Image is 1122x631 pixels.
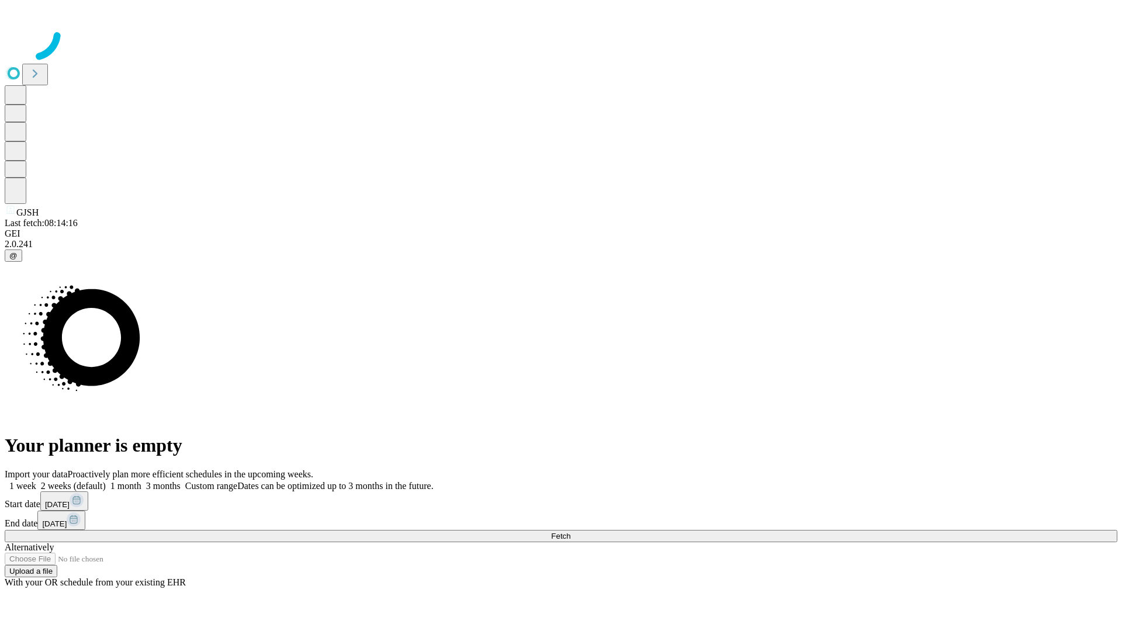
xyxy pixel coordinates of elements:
[5,435,1117,456] h1: Your planner is empty
[68,469,313,479] span: Proactively plan more efficient schedules in the upcoming weeks.
[42,519,67,528] span: [DATE]
[37,511,85,530] button: [DATE]
[41,481,106,491] span: 2 weeks (default)
[5,511,1117,530] div: End date
[5,228,1117,239] div: GEI
[5,577,186,587] span: With your OR schedule from your existing EHR
[5,565,57,577] button: Upload a file
[5,218,78,228] span: Last fetch: 08:14:16
[5,530,1117,542] button: Fetch
[9,481,36,491] span: 1 week
[551,532,570,540] span: Fetch
[237,481,433,491] span: Dates can be optimized up to 3 months in the future.
[5,491,1117,511] div: Start date
[110,481,141,491] span: 1 month
[146,481,181,491] span: 3 months
[16,207,39,217] span: GJSH
[40,491,88,511] button: [DATE]
[185,481,237,491] span: Custom range
[45,500,70,509] span: [DATE]
[9,251,18,260] span: @
[5,249,22,262] button: @
[5,469,68,479] span: Import your data
[5,542,54,552] span: Alternatively
[5,239,1117,249] div: 2.0.241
